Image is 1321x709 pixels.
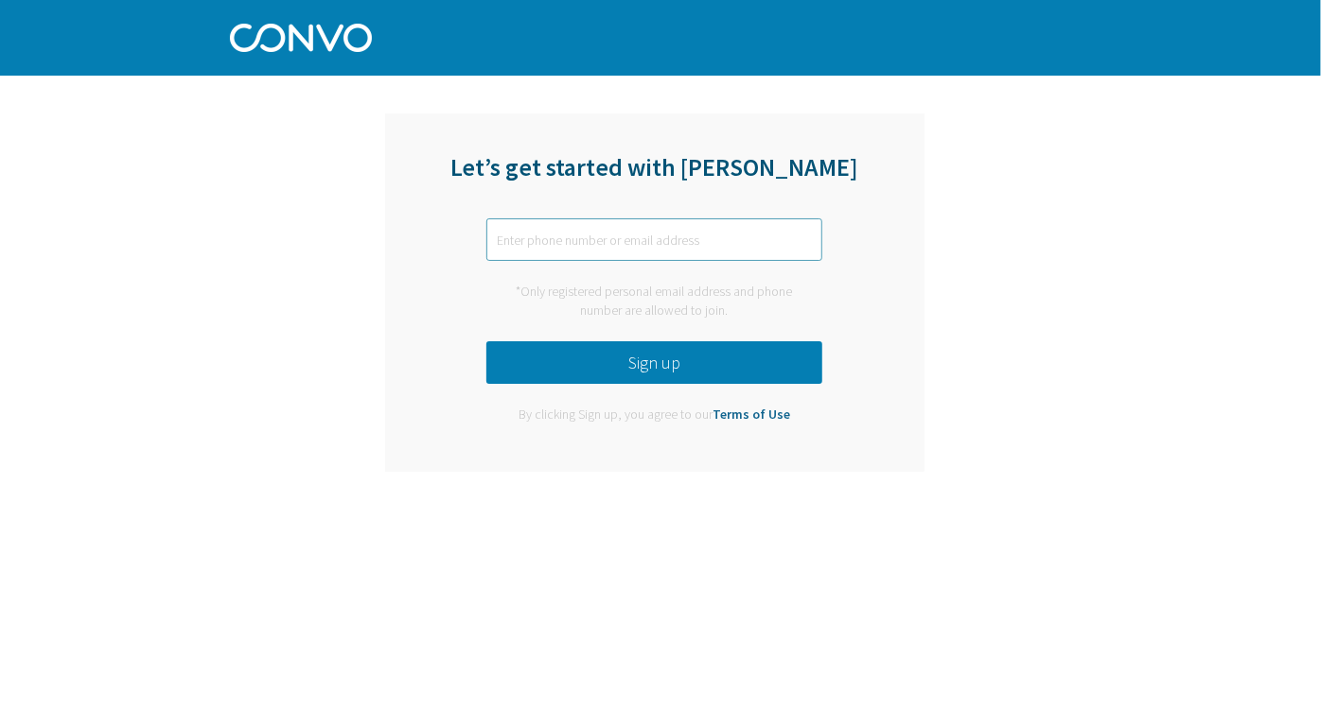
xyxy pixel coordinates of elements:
a: Terms of Use [713,406,790,423]
input: Enter phone number or email address [486,218,822,261]
button: Sign up [486,341,822,384]
div: Let’s get started with [PERSON_NAME] [385,151,925,206]
img: Convo Logo [230,19,372,52]
div: *Only registered personal email address and phone number are allowed to join. [486,283,822,320]
div: By clicking Sign up, you agree to our [504,406,804,424]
